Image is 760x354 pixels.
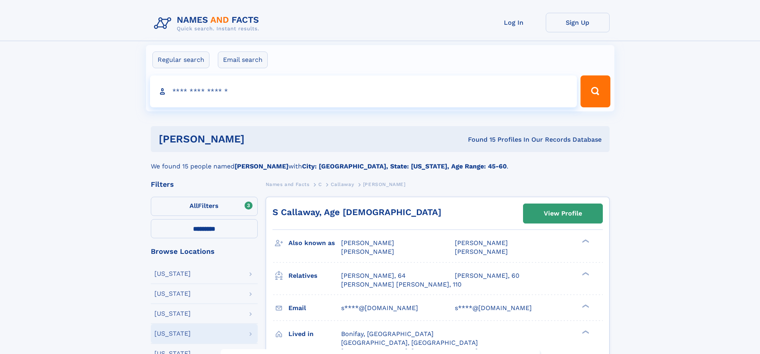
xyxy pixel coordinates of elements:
div: [US_STATE] [154,310,191,317]
div: [US_STATE] [154,330,191,337]
a: [PERSON_NAME] [PERSON_NAME], 110 [341,280,462,289]
span: C [318,182,322,187]
div: We found 15 people named with . [151,152,610,171]
div: ❯ [580,271,590,276]
span: [PERSON_NAME] [363,182,406,187]
span: Bonifay, [GEOGRAPHIC_DATA] [341,330,434,338]
div: View Profile [544,204,582,223]
label: Filters [151,197,258,216]
div: ❯ [580,303,590,309]
label: Email search [218,51,268,68]
a: View Profile [523,204,602,223]
a: [PERSON_NAME], 64 [341,271,406,280]
span: [PERSON_NAME] [455,239,508,247]
a: C [318,179,322,189]
span: [PERSON_NAME] [455,248,508,255]
a: [PERSON_NAME], 60 [455,271,519,280]
span: [PERSON_NAME] [341,248,394,255]
div: [US_STATE] [154,291,191,297]
a: Names and Facts [266,179,310,189]
label: Regular search [152,51,209,68]
a: Sign Up [546,13,610,32]
span: [PERSON_NAME] [341,239,394,247]
h3: Also known as [288,236,341,250]
a: Log In [482,13,546,32]
div: Browse Locations [151,248,258,255]
h3: Email [288,301,341,315]
span: All [190,202,198,210]
h1: [PERSON_NAME] [159,134,356,144]
div: ❯ [580,329,590,334]
div: Found 15 Profiles In Our Records Database [356,135,602,144]
img: Logo Names and Facts [151,13,266,34]
h3: Lived in [288,327,341,341]
div: [US_STATE] [154,271,191,277]
div: Filters [151,181,258,188]
span: Callaway [331,182,354,187]
input: search input [150,75,577,107]
span: [GEOGRAPHIC_DATA], [GEOGRAPHIC_DATA] [341,339,478,346]
a: S Callaway, Age [DEMOGRAPHIC_DATA] [272,207,441,217]
b: City: [GEOGRAPHIC_DATA], State: [US_STATE], Age Range: 45-60 [302,162,507,170]
button: Search Button [580,75,610,107]
div: ❯ [580,239,590,244]
h3: Relatives [288,269,341,283]
a: Callaway [331,179,354,189]
b: [PERSON_NAME] [235,162,288,170]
